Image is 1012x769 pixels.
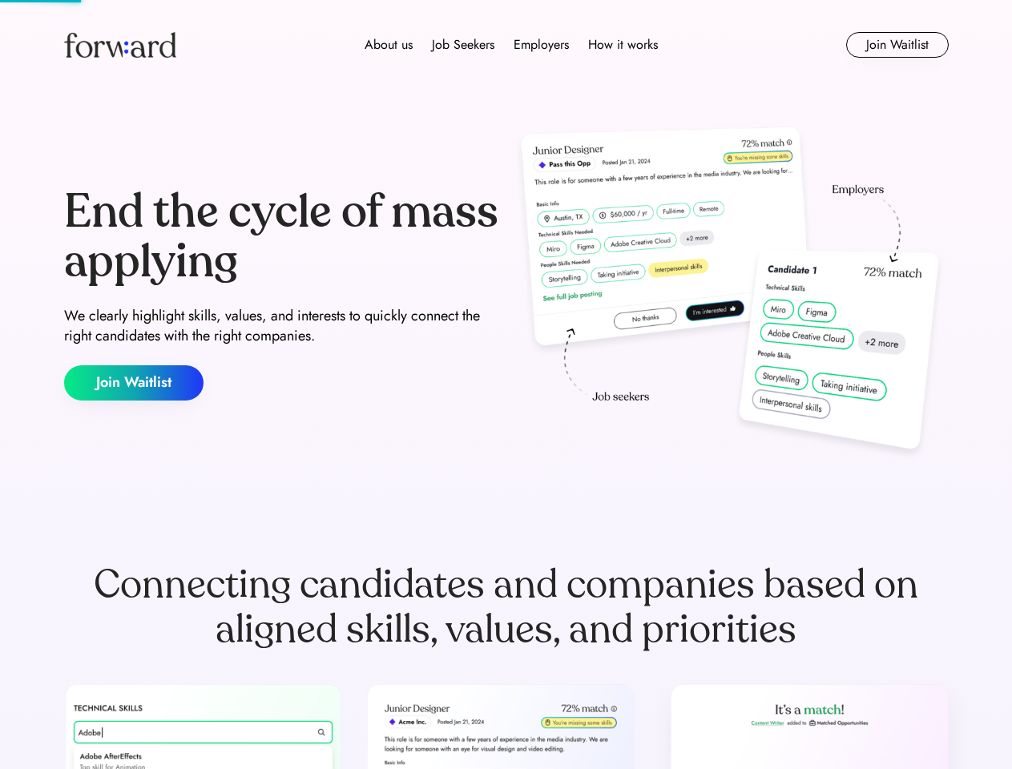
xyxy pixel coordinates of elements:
div: End the cycle of mass applying [64,187,500,286]
img: hero-image.png [513,122,949,466]
div: Connecting candidates and companies based on aligned skills, values, and priorities [64,562,949,652]
div: Job Seekers [432,35,494,54]
div: How it works [588,35,658,54]
img: Forward logo [64,32,176,58]
div: Employers [514,35,569,54]
div: About us [365,35,413,54]
div: We clearly highlight skills, values, and interests to quickly connect the right candidates with t... [64,306,500,346]
button: Join Waitlist [846,32,949,58]
button: Join Waitlist [64,365,204,401]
